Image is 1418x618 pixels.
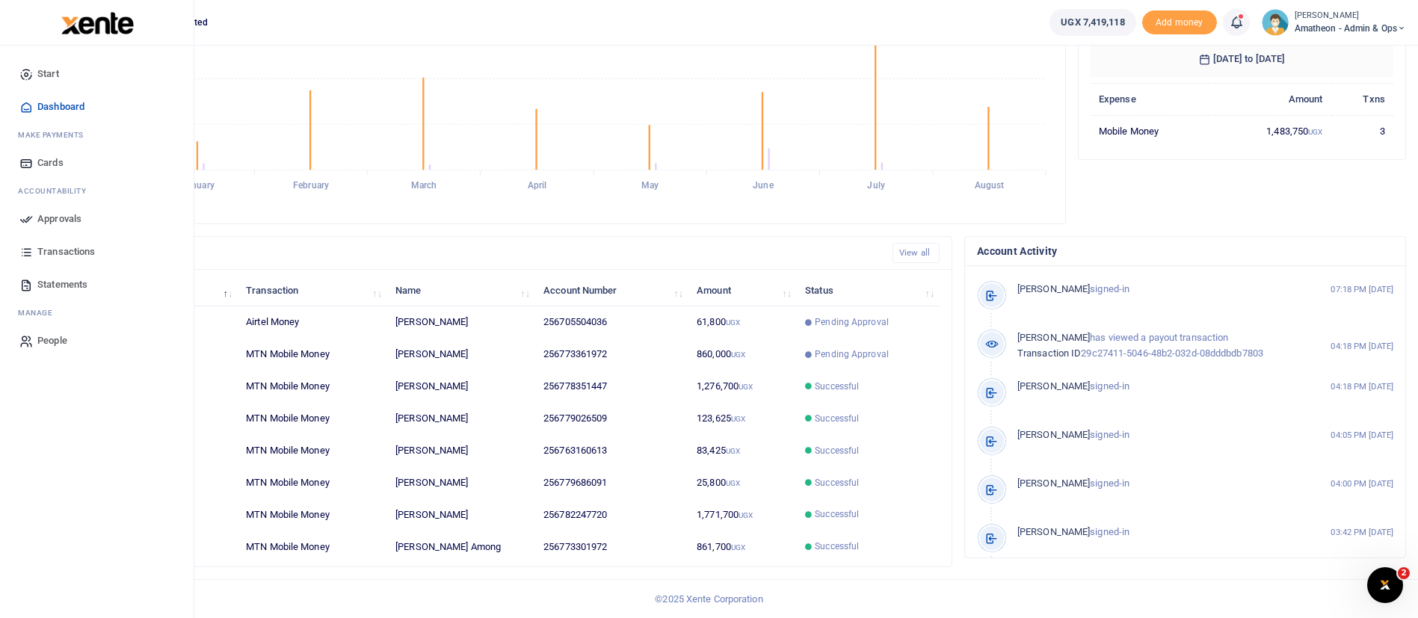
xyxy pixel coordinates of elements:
th: Amount: activate to sort column ascending [688,274,797,306]
iframe: Intercom live chat [1367,567,1403,603]
a: UGX 7,419,118 [1049,9,1135,36]
small: 04:18 PM [DATE] [1331,340,1393,353]
span: ake Payments [25,129,84,140]
td: MTN Mobile Money [238,403,387,435]
th: Txns [1331,83,1393,115]
td: [PERSON_NAME] [387,498,535,531]
li: M [12,301,182,324]
small: 04:00 PM [DATE] [1331,478,1393,490]
a: View all [893,243,940,263]
a: Approvals [12,203,182,235]
td: 256763160613 [535,435,688,467]
h4: Recent Transactions [70,245,881,262]
span: UGX 7,419,118 [1061,15,1124,30]
td: 860,000 [688,339,797,371]
li: Toup your wallet [1142,10,1217,35]
small: 07:18 PM [DATE] [1331,283,1393,296]
span: Amatheon - Admin & Ops [1295,22,1406,35]
td: MTN Mobile Money [238,435,387,467]
th: Status: activate to sort column ascending [797,274,940,306]
span: Transactions [37,244,95,259]
td: 83,425 [688,435,797,467]
tspan: February [293,181,329,191]
p: has viewed a payout transaction 29c27411-5046-48b2-032d-08dddbdb7803 [1017,330,1299,362]
span: Pending Approval [815,347,889,361]
span: Successful [815,380,859,393]
a: logo-small logo-large logo-large [60,16,134,28]
span: Successful [815,476,859,489]
span: [PERSON_NAME] [1017,283,1090,294]
tspan: July [867,181,884,191]
td: [PERSON_NAME] [387,403,535,435]
a: Statements [12,268,182,301]
td: 861,700 [688,531,797,562]
span: [PERSON_NAME] [1017,478,1090,489]
span: Successful [815,444,859,457]
small: UGX [731,415,745,423]
tspan: August [975,181,1005,191]
h4: Account Activity [977,243,1393,259]
td: 256782247720 [535,498,688,531]
p: signed-in [1017,282,1299,297]
td: MTN Mobile Money [238,371,387,403]
td: Mobile Money [1091,115,1214,146]
span: Dashboard [37,99,84,114]
td: 1,483,750 [1214,115,1331,146]
a: profile-user [PERSON_NAME] Amatheon - Admin & Ops [1262,9,1406,36]
td: [PERSON_NAME] [387,435,535,467]
td: 3 [1331,115,1393,146]
span: anage [25,307,53,318]
p: signed-in [1017,476,1299,492]
span: countability [29,185,86,197]
td: [PERSON_NAME] [387,467,535,499]
small: 03:42 PM [DATE] [1331,526,1393,539]
span: Approvals [37,211,81,226]
img: profile-user [1262,9,1289,36]
td: 256773301972 [535,531,688,562]
span: Start [37,67,59,81]
td: 256773361972 [535,339,688,371]
td: 256705504036 [535,306,688,339]
small: UGX [726,318,740,327]
th: Name: activate to sort column ascending [387,274,535,306]
small: UGX [731,350,745,359]
td: [PERSON_NAME] [387,306,535,339]
td: MTN Mobile Money [238,531,387,562]
td: [PERSON_NAME] [387,371,535,403]
span: [PERSON_NAME] [1017,332,1090,343]
li: Ac [12,179,182,203]
span: Pending Approval [815,315,889,329]
small: UGX [726,447,740,455]
small: [PERSON_NAME] [1295,10,1406,22]
span: Transaction ID [1017,347,1081,359]
span: Successful [815,507,859,521]
small: UGX [731,543,745,551]
p: signed-in [1017,379,1299,395]
li: Wallet ballance [1044,9,1141,36]
td: 1,276,700 [688,371,797,403]
a: People [12,324,182,357]
td: MTN Mobile Money [238,467,387,499]
span: 2 [1398,567,1410,579]
td: 25,800 [688,467,797,499]
tspan: June [753,181,774,191]
td: 61,800 [688,306,797,339]
p: signed-in [1017,525,1299,540]
td: [PERSON_NAME] Among [387,531,535,562]
tspan: March [411,181,437,191]
td: 1,771,700 [688,498,797,531]
span: Cards [37,155,64,170]
a: Cards [12,146,182,179]
span: Successful [815,540,859,553]
small: UGX [726,479,740,487]
img: logo-large [61,12,134,34]
tspan: May [641,181,659,191]
td: [PERSON_NAME] [387,339,535,371]
span: [PERSON_NAME] [1017,429,1090,440]
h6: [DATE] to [DATE] [1091,41,1393,77]
li: M [12,123,182,146]
td: Airtel Money [238,306,387,339]
small: UGX [1308,128,1322,136]
span: People [37,333,67,348]
td: 256779026509 [535,403,688,435]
